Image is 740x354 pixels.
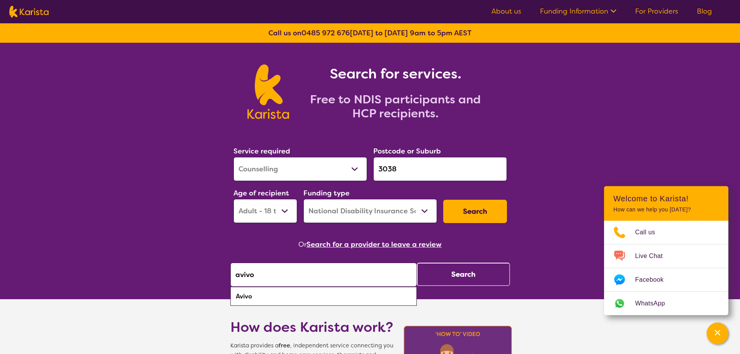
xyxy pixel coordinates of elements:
button: Search [443,200,507,223]
button: Channel Menu [707,323,728,344]
label: Age of recipient [233,188,289,198]
a: Blog [697,7,712,16]
span: Facebook [635,274,673,286]
button: Search [417,263,510,286]
span: Call us [635,227,665,238]
ul: Choose channel [604,221,728,315]
p: How can we help you [DATE]? [613,206,719,213]
input: Type provider name here [230,263,417,287]
label: Funding type [303,188,350,198]
span: Or [298,239,306,250]
a: About us [491,7,521,16]
h1: How does Karista work? [230,318,394,337]
h2: Welcome to Karista! [613,194,719,203]
div: Avivo [234,289,413,304]
h2: Free to NDIS participants and HCP recipients. [298,92,493,120]
img: Karista logo [9,6,49,17]
a: 0485 972 676 [301,28,350,38]
h1: Search for services. [298,65,493,83]
div: Channel Menu [604,186,728,315]
button: Search for a provider to leave a review [306,239,442,250]
a: Web link opens in a new tab. [604,292,728,315]
span: Live Chat [635,250,672,262]
span: WhatsApp [635,298,674,309]
label: Postcode or Suburb [373,146,441,156]
a: For Providers [635,7,678,16]
b: free [279,342,290,349]
a: Funding Information [540,7,616,16]
label: Service required [233,146,290,156]
img: Karista logo [247,65,289,119]
input: Type [373,157,507,181]
b: Call us on [DATE] to [DATE] 9am to 5pm AEST [268,28,472,38]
